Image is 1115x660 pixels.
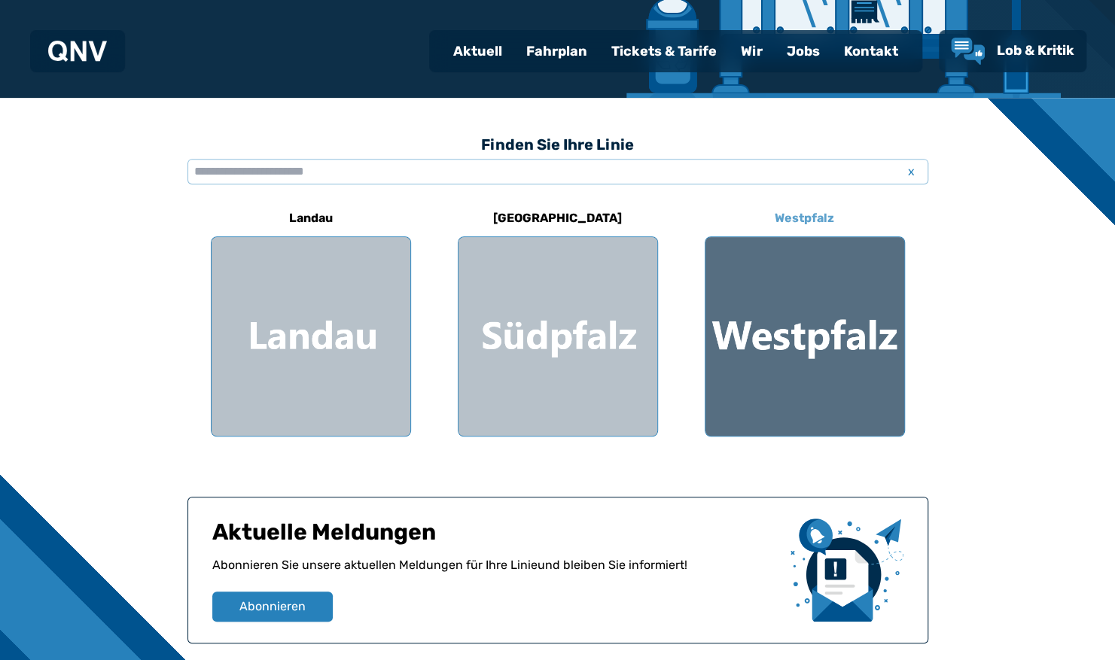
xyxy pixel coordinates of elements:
button: Abonnieren [212,592,333,622]
img: QNV Logo [48,41,107,62]
span: Abonnieren [239,598,306,616]
h6: [GEOGRAPHIC_DATA] [487,206,628,230]
a: Aktuell [441,32,514,71]
span: Lob & Kritik [997,42,1074,59]
a: Fahrplan [514,32,599,71]
a: Kontakt [832,32,910,71]
a: Tickets & Tarife [599,32,729,71]
h6: Landau [283,206,339,230]
a: QNV Logo [48,36,107,66]
a: [GEOGRAPHIC_DATA] Region Südpfalz [458,200,658,436]
a: Wir [729,32,775,71]
h3: Finden Sie Ihre Linie [187,128,928,161]
a: Westpfalz Region Westpfalz [705,200,905,436]
h6: Westpfalz [769,206,840,230]
a: Landau Region Landau [211,200,411,436]
h1: Aktuelle Meldungen [212,519,778,556]
p: Abonnieren Sie unsere aktuellen Meldungen für Ihre Linie und bleiben Sie informiert! [212,556,778,592]
a: Jobs [775,32,832,71]
img: newsletter [791,519,903,622]
span: x [901,163,922,181]
a: Lob & Kritik [951,38,1074,65]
